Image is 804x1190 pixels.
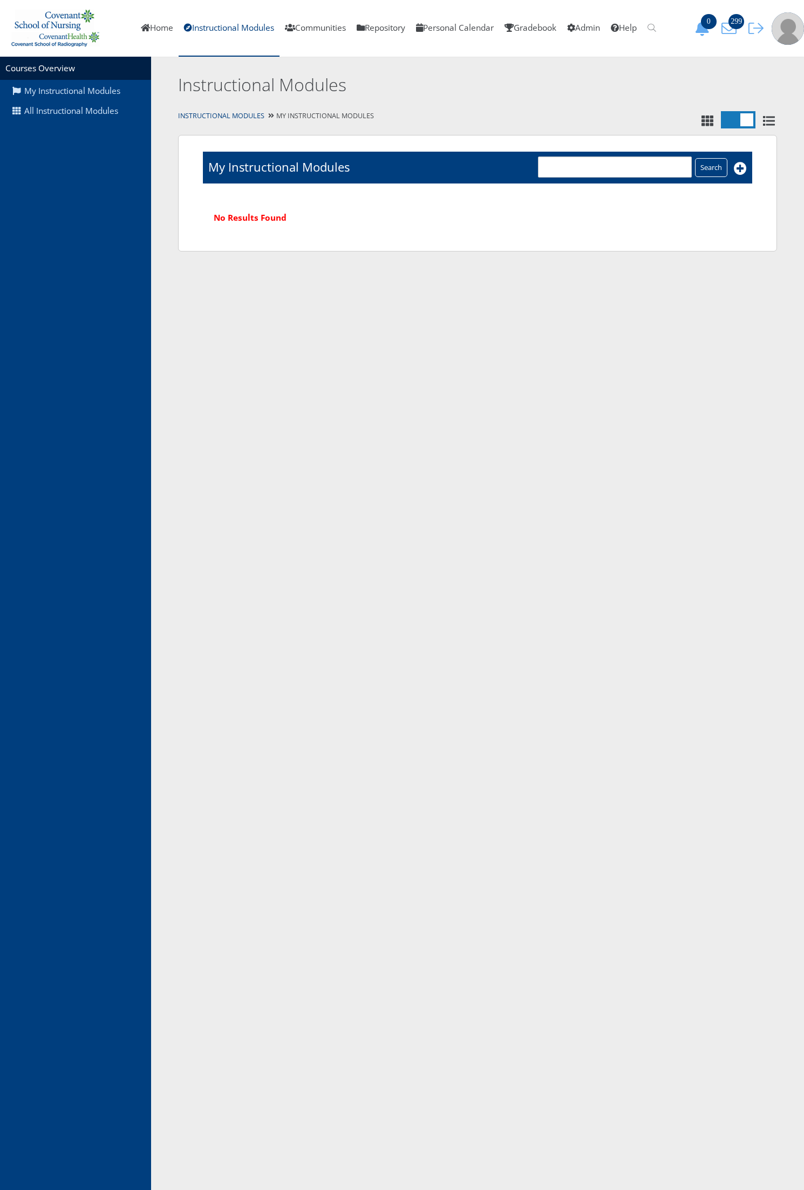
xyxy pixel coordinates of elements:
button: 299 [718,21,745,36]
a: Courses Overview [5,63,75,74]
a: Instructional Modules [178,111,264,120]
span: 299 [728,14,744,29]
a: 299 [718,22,745,33]
img: user-profile-default-picture.png [772,12,804,45]
i: Add New [734,162,747,175]
i: List [761,115,777,127]
h2: Instructional Modules [178,73,648,97]
h1: My Instructional Modules [208,159,350,175]
div: My Instructional Modules [151,108,804,124]
div: No Results Found [203,201,752,235]
span: 0 [701,14,717,29]
input: Search [695,158,727,177]
a: 0 [691,22,718,33]
button: 0 [691,21,718,36]
i: Tile [699,115,716,127]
